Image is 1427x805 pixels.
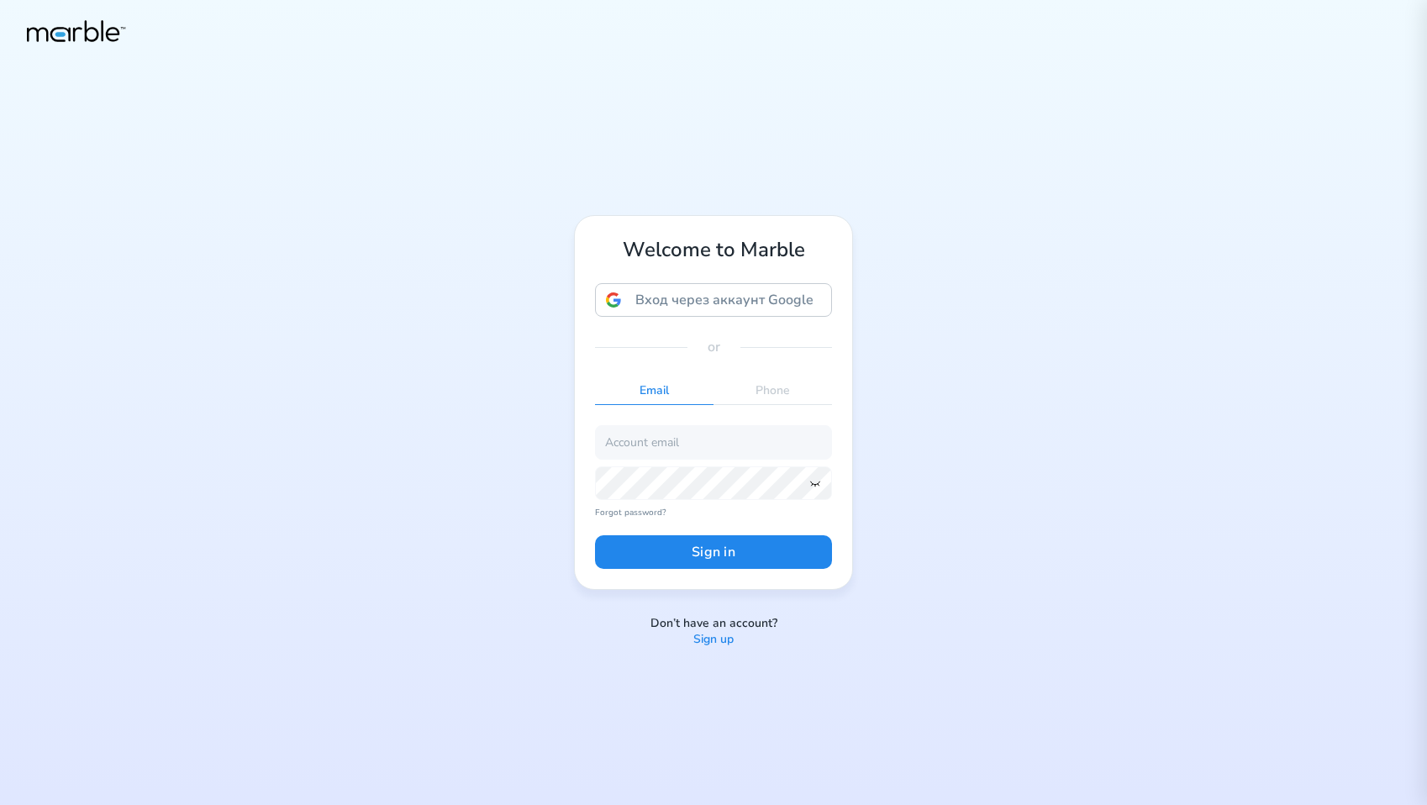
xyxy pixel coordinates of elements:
[713,377,832,404] p: Phone
[628,291,821,309] span: Вход через аккаунт Google
[693,632,734,648] a: Sign up
[595,507,832,518] a: Forgot password?
[595,425,832,459] input: Account email
[595,535,832,569] button: Sign in
[595,377,713,404] p: Email
[650,616,777,632] p: Don’t have an account?
[595,236,832,263] h1: Welcome to Marble
[595,283,832,317] div: Вход через аккаунт Google
[708,337,720,357] p: or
